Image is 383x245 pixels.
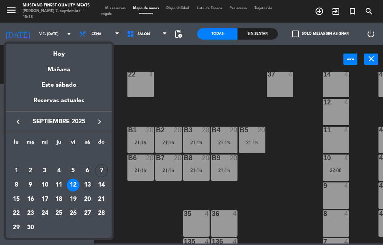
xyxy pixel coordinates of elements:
div: 23 [24,207,37,220]
div: 8 [10,179,23,191]
td: 11 de septiembre de 2025 [52,178,66,192]
div: 14 [95,179,108,191]
td: 28 de septiembre de 2025 [95,207,109,221]
td: 18 de septiembre de 2025 [52,192,66,207]
td: 13 de septiembre de 2025 [80,178,95,192]
td: 29 de septiembre de 2025 [9,220,23,235]
td: 17 de septiembre de 2025 [38,192,52,207]
div: 24 [38,207,51,220]
td: 26 de septiembre de 2025 [66,207,80,221]
td: 7 de septiembre de 2025 [95,164,109,178]
div: 13 [81,179,94,191]
td: 16 de septiembre de 2025 [23,192,38,207]
td: 27 de septiembre de 2025 [80,207,95,221]
td: 1 de septiembre de 2025 [9,164,23,178]
th: lunes [9,138,23,150]
th: domingo [95,138,109,150]
div: 18 [52,193,65,206]
div: 21 [95,193,108,206]
i: keyboard_arrow_right [95,117,104,126]
div: 26 [67,207,80,220]
td: 25 de septiembre de 2025 [52,207,66,221]
div: 3 [38,164,51,177]
div: 12 [67,179,80,191]
th: martes [23,138,38,150]
td: 8 de septiembre de 2025 [9,178,23,192]
td: 3 de septiembre de 2025 [38,164,52,178]
button: keyboard_arrow_left [11,117,25,127]
div: 9 [24,179,37,191]
th: jueves [52,138,66,150]
div: 2 [24,164,37,177]
th: viernes [66,138,80,150]
div: 10 [38,179,51,191]
td: 12 de septiembre de 2025 [66,178,80,192]
div: 19 [67,193,80,206]
td: 5 de septiembre de 2025 [66,164,80,178]
div: 15 [10,193,23,206]
div: 27 [81,207,94,220]
div: 28 [95,207,108,220]
td: 24 de septiembre de 2025 [38,207,52,221]
td: 19 de septiembre de 2025 [66,192,80,207]
td: 15 de septiembre de 2025 [9,192,23,207]
div: 1 [10,164,23,177]
td: 6 de septiembre de 2025 [80,164,95,178]
div: 4 [52,164,65,177]
span: septiembre 2025 [25,117,93,127]
div: Mañana [6,59,112,75]
div: 5 [67,164,80,177]
div: 11 [52,179,65,191]
td: 9 de septiembre de 2025 [23,178,38,192]
td: 2 de septiembre de 2025 [23,164,38,178]
td: 10 de septiembre de 2025 [38,178,52,192]
div: 17 [38,193,51,206]
td: 20 de septiembre de 2025 [80,192,95,207]
td: 23 de septiembre de 2025 [23,207,38,221]
button: keyboard_arrow_right [93,117,106,127]
th: miércoles [38,138,52,150]
div: 20 [81,193,94,206]
div: 6 [81,164,94,177]
th: sábado [80,138,95,150]
div: 25 [52,207,65,220]
div: Hoy [6,44,112,59]
div: 7 [95,164,108,177]
div: Este sábado [6,75,112,96]
div: 22 [10,207,23,220]
td: 22 de septiembre de 2025 [9,207,23,221]
td: 21 de septiembre de 2025 [95,192,109,207]
div: 30 [24,221,37,234]
div: 29 [10,221,23,234]
td: SEP. [9,150,109,164]
td: 30 de septiembre de 2025 [23,220,38,235]
td: 14 de septiembre de 2025 [95,178,109,192]
td: 4 de septiembre de 2025 [52,164,66,178]
div: Reservas actuales [6,96,112,111]
i: keyboard_arrow_left [14,117,23,126]
div: 16 [24,193,37,206]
